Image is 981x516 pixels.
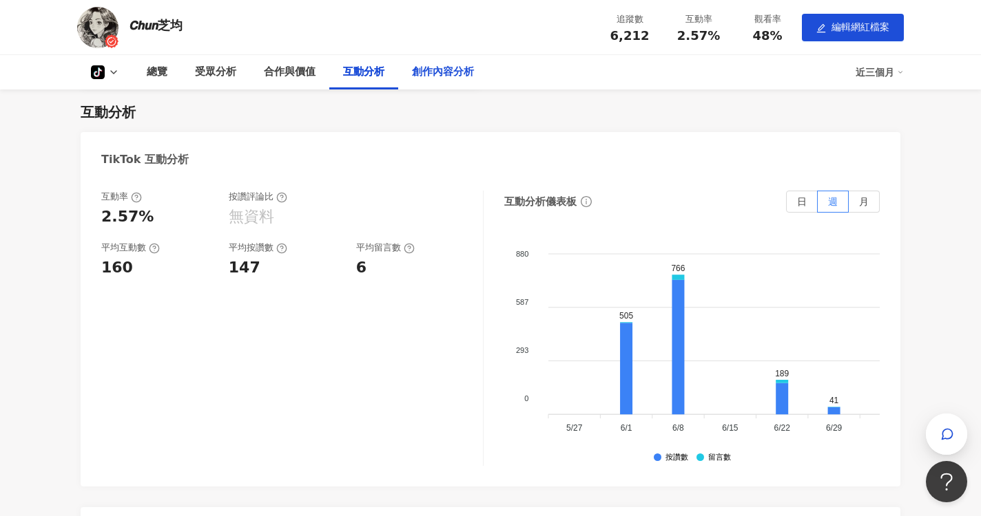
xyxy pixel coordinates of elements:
div: 互動分析 [81,103,136,122]
div: 互動率 [101,191,142,203]
div: 按讚評論比 [229,191,287,203]
div: 6 [356,257,366,279]
div: 留言數 [708,453,731,462]
div: 創作內容分析 [412,64,474,80]
tspan: 6/1 [621,423,632,433]
button: edit編輯網紅檔案 [802,14,904,41]
tspan: 880 [516,250,528,258]
tspan: 6/15 [722,423,739,433]
iframe: Help Scout Beacon - Open [926,461,967,502]
div: 2.57% [101,206,154,228]
tspan: 0 [525,394,529,402]
span: 日 [797,196,807,207]
tspan: 587 [516,298,528,306]
div: 互動分析儀表板 [504,195,577,209]
span: 週 [828,196,838,207]
div: 追蹤數 [603,12,656,26]
div: 近三個月 [856,61,904,83]
img: KOL Avatar [77,7,118,48]
div: 互動率 [672,12,725,26]
span: 48% [752,29,782,43]
tspan: 293 [516,346,528,354]
div: TikTok 互動分析 [101,152,189,167]
span: 編輯網紅檔案 [832,21,889,32]
span: 6,212 [610,28,650,43]
div: 160 [101,257,133,279]
tspan: 5/27 [566,423,583,433]
tspan: 6/22 [774,423,791,433]
div: 平均留言數 [356,241,415,254]
div: 𝘾𝙝𝙪𝙣芝均 [129,17,183,34]
span: 2.57% [677,29,720,43]
span: 月 [859,196,869,207]
tspan: 6/8 [672,423,684,433]
div: 觀看率 [741,12,794,26]
div: 無資料 [229,206,274,228]
div: 平均按讚數 [229,241,287,254]
span: info-circle [579,194,594,209]
div: 按讚數 [665,453,688,462]
div: 平均互動數 [101,241,160,254]
div: 合作與價值 [264,64,316,80]
tspan: 6/29 [826,423,843,433]
span: edit [816,23,826,33]
div: 受眾分析 [195,64,236,80]
div: 147 [229,257,260,279]
div: 互動分析 [343,64,384,80]
div: 總覽 [147,64,167,80]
